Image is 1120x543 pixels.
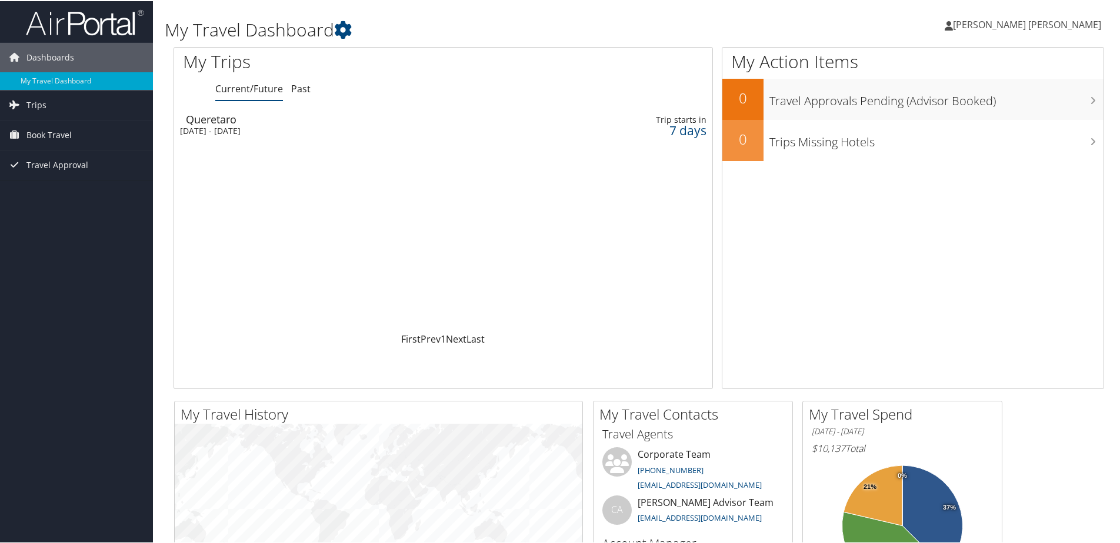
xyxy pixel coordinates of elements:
tspan: 0% [898,471,907,478]
a: [PERSON_NAME] [PERSON_NAME] [945,6,1113,41]
div: CA [602,494,632,524]
a: First [401,331,421,344]
h1: My Trips [183,48,479,73]
div: Queretaro [186,113,519,123]
h2: 0 [722,128,764,148]
span: Dashboards [26,42,74,71]
div: Trip starts in [586,113,706,124]
a: Last [466,331,485,344]
span: $10,137 [812,441,845,454]
a: 1 [441,331,446,344]
a: Prev [421,331,441,344]
h2: My Travel Contacts [599,403,792,423]
a: [EMAIL_ADDRESS][DOMAIN_NAME] [638,511,762,522]
span: Book Travel [26,119,72,149]
h6: Total [812,441,993,454]
a: Current/Future [215,81,283,94]
li: Corporate Team [596,446,789,494]
a: Past [291,81,311,94]
h3: Trips Missing Hotels [769,127,1104,149]
tspan: 37% [943,503,956,510]
a: 0Travel Approvals Pending (Advisor Booked) [722,78,1104,119]
h6: [DATE] - [DATE] [812,425,993,436]
h1: My Action Items [722,48,1104,73]
a: [EMAIL_ADDRESS][DOMAIN_NAME] [638,478,762,489]
h1: My Travel Dashboard [165,16,797,41]
a: 0Trips Missing Hotels [722,119,1104,160]
a: Next [446,331,466,344]
h2: 0 [722,87,764,107]
div: 7 days [586,124,706,135]
img: airportal-logo.png [26,8,144,35]
h3: Travel Approvals Pending (Advisor Booked) [769,86,1104,108]
span: Trips [26,89,46,119]
a: [PHONE_NUMBER] [638,464,704,474]
h2: My Travel History [181,403,582,423]
tspan: 21% [864,482,876,490]
li: [PERSON_NAME] Advisor Team [596,494,789,532]
div: [DATE] - [DATE] [180,125,513,135]
h2: My Travel Spend [809,403,1002,423]
span: [PERSON_NAME] [PERSON_NAME] [953,17,1101,30]
span: Travel Approval [26,149,88,179]
h3: Travel Agents [602,425,784,441]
